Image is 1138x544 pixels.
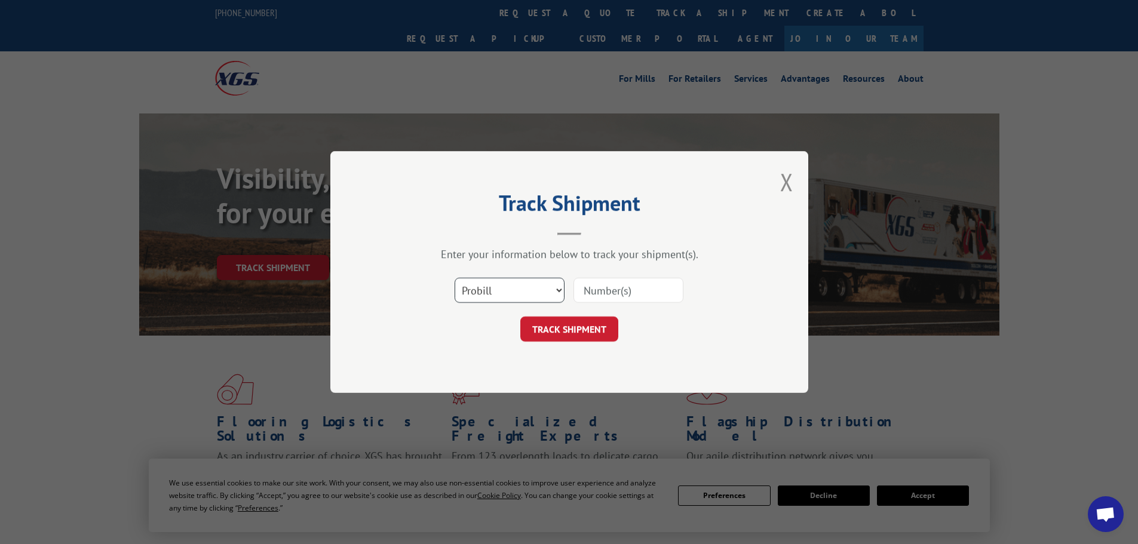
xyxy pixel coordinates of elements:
[780,166,793,198] button: Close modal
[520,316,618,342] button: TRACK SHIPMENT
[573,278,683,303] input: Number(s)
[390,195,749,217] h2: Track Shipment
[1088,496,1124,532] div: Open chat
[390,247,749,261] div: Enter your information below to track your shipment(s).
